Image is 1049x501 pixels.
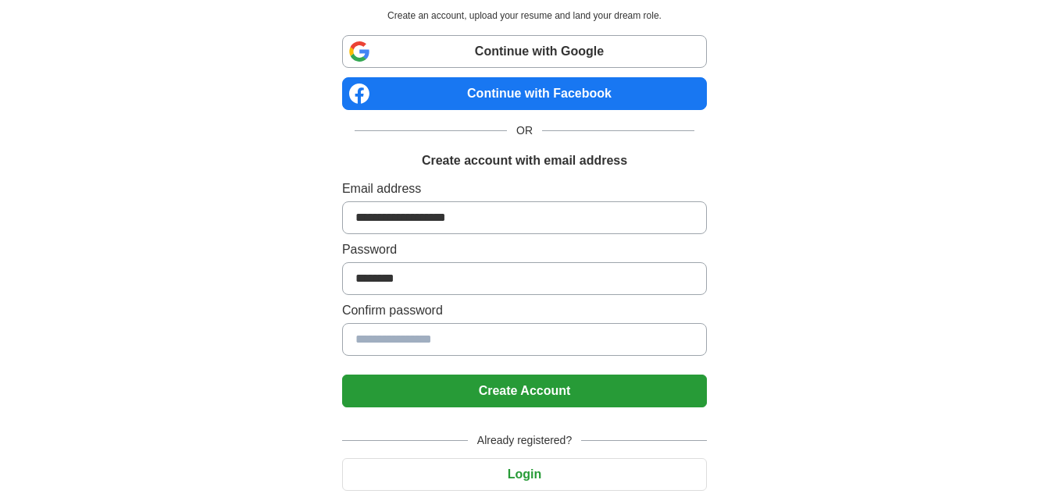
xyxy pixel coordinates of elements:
span: Already registered? [468,432,581,449]
h1: Create account with email address [422,151,627,170]
button: Login [342,458,707,491]
a: Login [342,467,707,481]
a: Continue with Facebook [342,77,707,110]
span: OR [507,123,542,139]
a: Continue with Google [342,35,707,68]
label: Password [342,240,707,259]
button: Create Account [342,375,707,407]
label: Email address [342,179,707,198]
p: Create an account, upload your resume and land your dream role. [345,9,704,23]
label: Confirm password [342,301,707,320]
